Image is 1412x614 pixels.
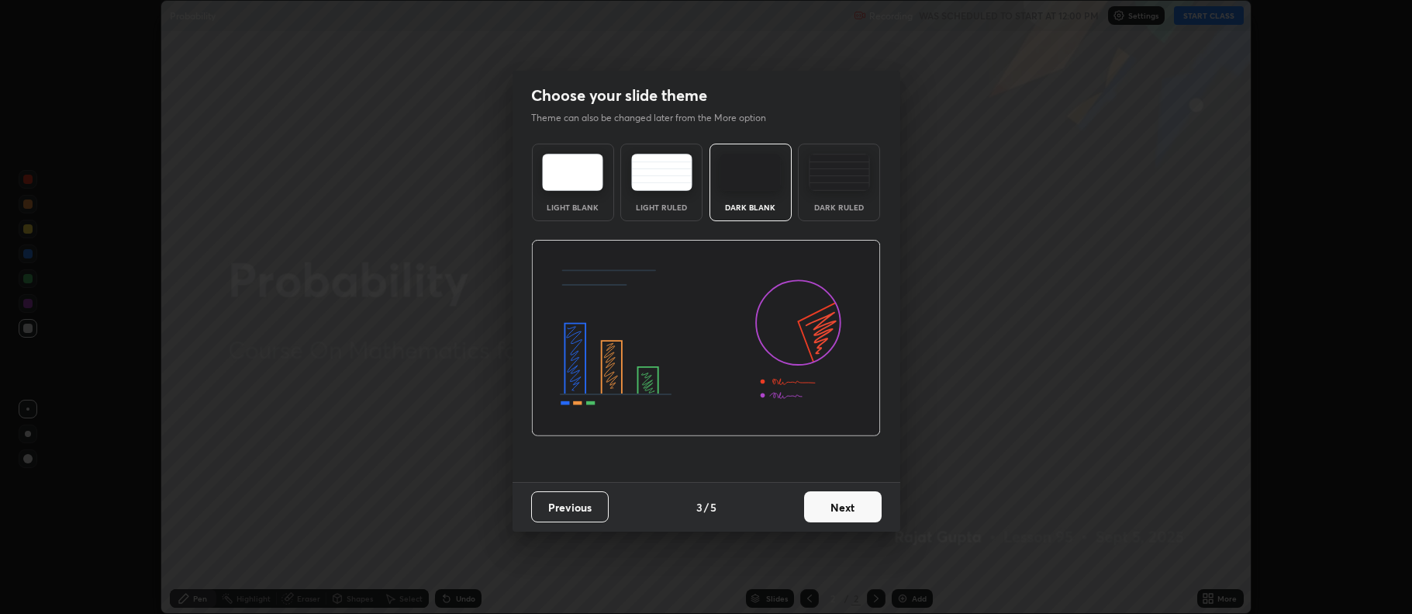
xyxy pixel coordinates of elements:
img: lightRuledTheme.5fabf969.svg [631,154,692,191]
div: Dark Ruled [808,203,870,211]
img: lightTheme.e5ed3b09.svg [542,154,603,191]
p: Theme can also be changed later from the More option [531,111,782,125]
h4: 5 [710,499,716,515]
button: Previous [531,491,609,522]
h4: / [704,499,709,515]
h2: Choose your slide theme [531,85,707,106]
div: Light Blank [542,203,604,211]
img: darkThemeBanner.d06ce4a2.svg [531,240,881,437]
div: Dark Blank [720,203,782,211]
img: darkRuledTheme.de295e13.svg [809,154,870,191]
div: Light Ruled [630,203,692,211]
h4: 3 [696,499,703,515]
img: darkTheme.f0cc69e5.svg [720,154,781,191]
button: Next [804,491,882,522]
